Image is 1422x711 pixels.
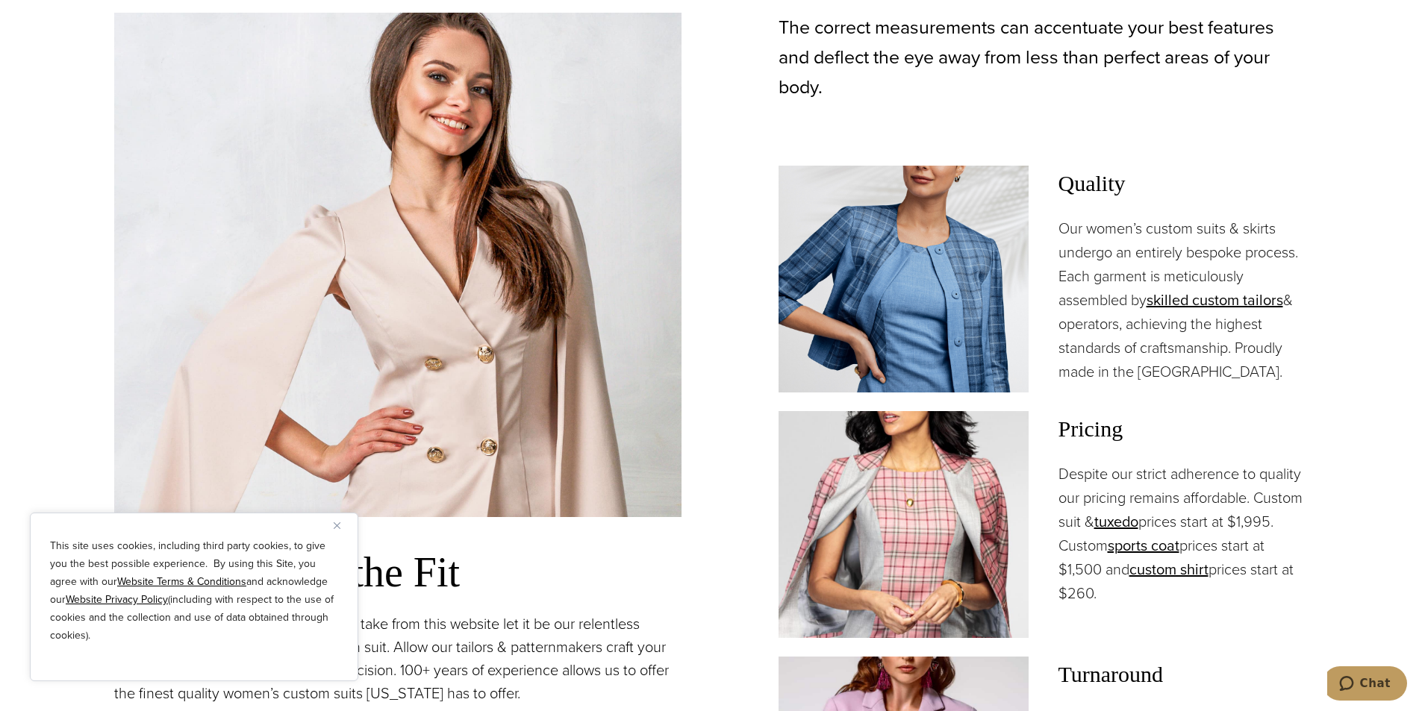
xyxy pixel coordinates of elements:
p: This site uses cookies, including third party cookies, to give you the best possible experience. ... [50,537,338,645]
span: Quality [1058,166,1309,201]
a: custom shirt [1129,558,1209,580]
img: Close [334,522,340,529]
a: Website Privacy Policy [66,592,168,607]
img: Woman in custom made red checked dress with matching custom jacket over shoulders. [779,411,1029,638]
p: If there is one piece of information you take from this website let it be our relentless dedicati... [114,613,682,705]
p: Our women’s custom suits & skirts undergo an entirely bespoke process. Each garment is meticulous... [1058,216,1309,383]
h3: It’s All About the Fit [114,547,682,598]
a: skilled custom tailors [1147,289,1283,311]
img: Custom tailored women's bespoke suit in off-white double breasted. [114,13,682,517]
p: The correct measurements can accentuate your best features and deflect the eye away from less tha... [779,13,1309,102]
p: Despite our strict adherence to quality our pricing remains affordable. Custom suit & prices star... [1058,462,1309,605]
a: tuxedo [1094,510,1138,533]
img: Woman in blue bespoke suit with blue plaid. [779,166,1029,392]
button: Close [334,516,352,534]
span: Turnaround [1058,657,1309,692]
a: sports coat [1108,534,1179,557]
a: Website Terms & Conditions [117,574,246,589]
span: Pricing [1058,411,1309,447]
iframe: Opens a widget where you can chat to one of our agents [1327,666,1407,704]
